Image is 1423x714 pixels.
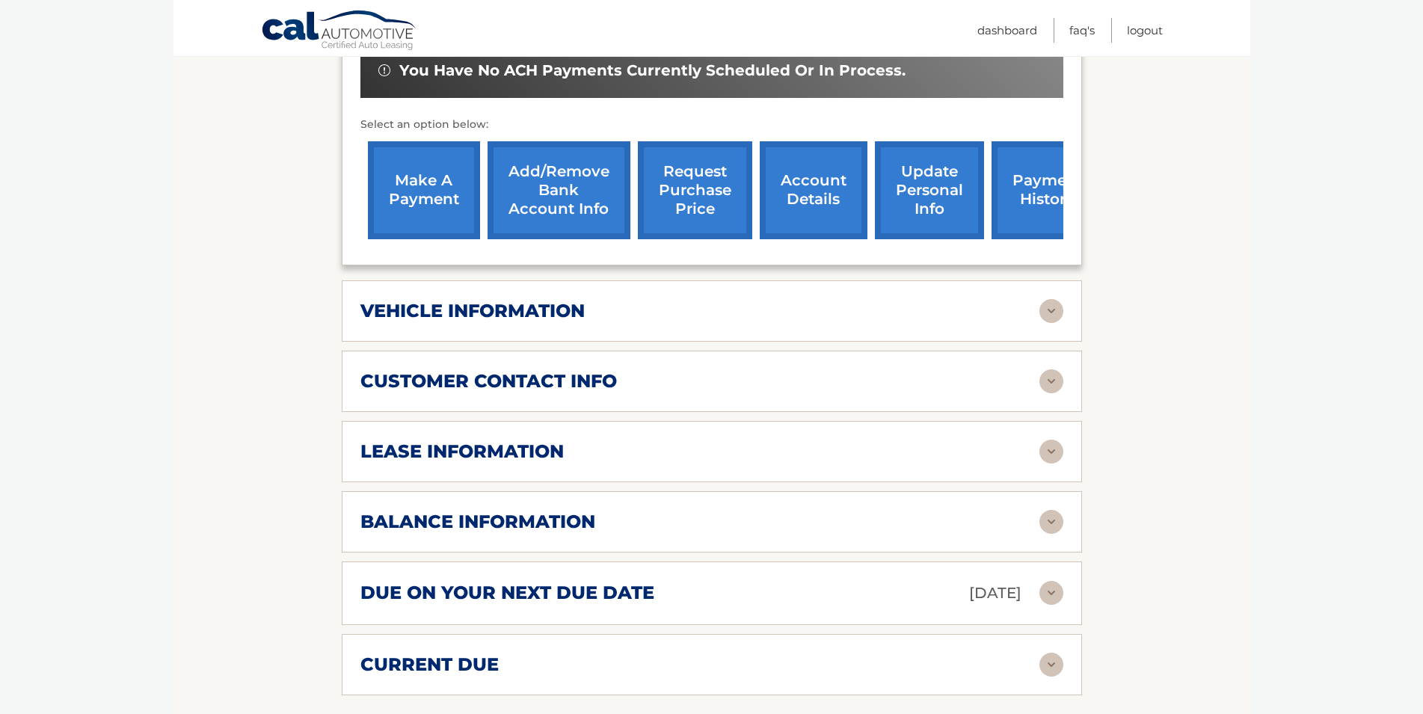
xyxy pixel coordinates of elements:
[977,18,1037,43] a: Dashboard
[760,141,867,239] a: account details
[875,141,984,239] a: update personal info
[360,116,1063,134] p: Select an option below:
[1127,18,1163,43] a: Logout
[638,141,752,239] a: request purchase price
[360,370,617,393] h2: customer contact info
[488,141,630,239] a: Add/Remove bank account info
[1039,653,1063,677] img: accordion-rest.svg
[360,582,654,604] h2: due on your next due date
[1039,510,1063,534] img: accordion-rest.svg
[360,653,499,676] h2: current due
[360,440,564,463] h2: lease information
[360,511,595,533] h2: balance information
[1039,299,1063,323] img: accordion-rest.svg
[378,64,390,76] img: alert-white.svg
[1039,440,1063,464] img: accordion-rest.svg
[1039,581,1063,605] img: accordion-rest.svg
[368,141,480,239] a: make a payment
[261,10,418,53] a: Cal Automotive
[1069,18,1095,43] a: FAQ's
[399,61,906,80] span: You have no ACH payments currently scheduled or in process.
[992,141,1104,239] a: payment history
[360,300,585,322] h2: vehicle information
[1039,369,1063,393] img: accordion-rest.svg
[969,580,1021,606] p: [DATE]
